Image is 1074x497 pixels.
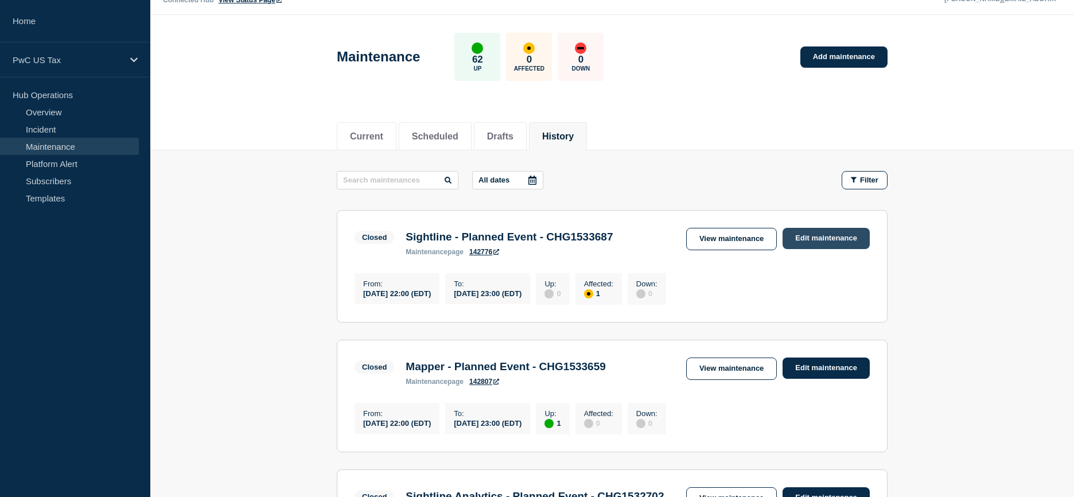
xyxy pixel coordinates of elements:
p: 0 [578,54,583,65]
div: disabled [636,419,645,428]
div: [DATE] 23:00 (EDT) [454,288,522,298]
p: From : [363,279,431,288]
a: 142776 [469,248,499,256]
p: Down : [636,409,657,418]
button: Drafts [487,131,513,142]
div: [DATE] 22:00 (EDT) [363,418,431,428]
div: Closed [362,233,387,242]
div: [DATE] 22:00 (EDT) [363,288,431,298]
h3: Sightline - Planned Event - CHG1533687 [406,231,613,243]
p: All dates [478,176,509,184]
div: 0 [544,288,561,298]
div: disabled [584,419,593,428]
span: maintenance [406,378,447,386]
p: Affected : [584,409,613,418]
p: To : [454,409,522,418]
a: Edit maintenance [783,358,870,379]
div: up [472,42,483,54]
div: affected [584,289,593,298]
p: 62 [472,54,483,65]
h1: Maintenance [337,49,420,65]
p: Affected : [584,279,613,288]
p: PwC US Tax [13,55,123,65]
p: page [406,248,464,256]
div: Closed [362,363,387,371]
p: 0 [527,54,532,65]
div: [DATE] 23:00 (EDT) [454,418,522,428]
a: Add maintenance [800,46,888,68]
span: maintenance [406,248,447,256]
p: Up [473,65,481,72]
button: History [542,131,574,142]
div: 0 [636,288,657,298]
div: 0 [584,418,613,428]
a: View maintenance [686,228,777,250]
div: affected [523,42,535,54]
button: Filter [842,171,888,189]
p: Down : [636,279,657,288]
button: Scheduled [412,131,458,142]
p: Affected [514,65,544,72]
button: All dates [472,171,543,189]
button: Current [350,131,383,142]
p: Up : [544,409,561,418]
p: page [406,378,464,386]
div: disabled [636,289,645,298]
div: 1 [584,288,613,298]
div: up [544,419,554,428]
div: 1 [544,418,561,428]
span: Filter [860,176,878,184]
p: Up : [544,279,561,288]
p: From : [363,409,431,418]
a: View maintenance [686,358,777,380]
input: Search maintenances [337,171,458,189]
p: Down [572,65,590,72]
a: 142807 [469,378,499,386]
h3: Mapper - Planned Event - CHG1533659 [406,360,605,373]
div: 0 [636,418,657,428]
div: down [575,42,586,54]
a: Edit maintenance [783,228,870,249]
p: To : [454,279,522,288]
div: disabled [544,289,554,298]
